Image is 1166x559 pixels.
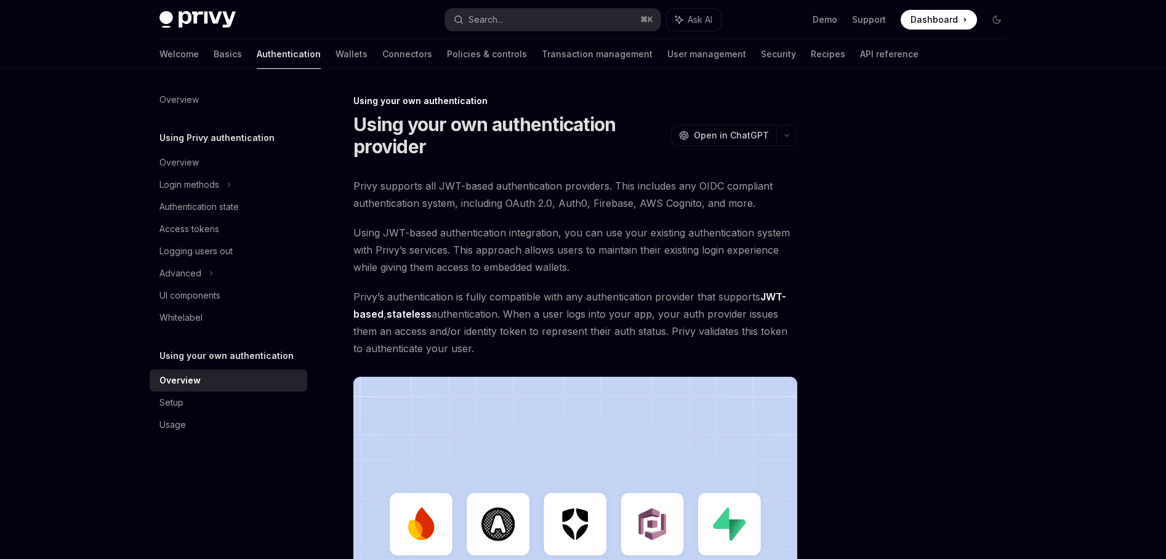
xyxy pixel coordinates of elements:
span: Using JWT-based authentication integration, you can use your existing authentication system with ... [353,224,797,276]
a: Overview [150,89,307,111]
span: Privy’s authentication is fully compatible with any authentication provider that supports , authe... [353,288,797,357]
div: Login methods [159,177,219,192]
a: Authentication [257,39,321,69]
span: ⌘ K [640,15,653,25]
h1: Using your own authentication provider [353,113,666,158]
a: Welcome [159,39,199,69]
a: Overview [150,151,307,174]
div: Using your own authentication [353,95,797,107]
span: Open in ChatGPT [694,129,769,142]
a: Policies & controls [447,39,527,69]
a: API reference [860,39,919,69]
a: Demo [813,14,837,26]
div: Logging users out [159,244,233,259]
a: Setup [150,392,307,414]
div: Overview [159,373,201,388]
div: Search... [468,12,503,27]
a: Overview [150,369,307,392]
a: stateless [387,308,432,321]
a: User management [667,39,746,69]
a: Logging users out [150,240,307,262]
div: Authentication state [159,199,239,214]
div: Whitelabel [159,310,203,325]
a: Dashboard [901,10,977,30]
div: Access tokens [159,222,219,236]
button: Search...⌘K [445,9,661,31]
span: Dashboard [911,14,958,26]
a: Access tokens [150,218,307,240]
button: Ask AI [667,9,721,31]
a: Connectors [382,39,432,69]
div: Setup [159,395,183,410]
div: Overview [159,92,199,107]
h5: Using Privy authentication [159,131,275,145]
a: UI components [150,284,307,307]
a: Authentication state [150,196,307,218]
span: Privy supports all JWT-based authentication providers. This includes any OIDC compliant authentic... [353,177,797,212]
div: Advanced [159,266,201,281]
a: Wallets [336,39,368,69]
a: Transaction management [542,39,653,69]
div: UI components [159,288,220,303]
button: Open in ChatGPT [671,125,776,146]
a: Recipes [811,39,845,69]
h5: Using your own authentication [159,348,294,363]
a: Basics [214,39,242,69]
div: Usage [159,417,186,432]
a: Usage [150,414,307,436]
div: Overview [159,155,199,170]
img: dark logo [159,11,236,28]
button: Toggle dark mode [987,10,1007,30]
span: Ask AI [688,14,712,26]
a: Support [852,14,886,26]
a: Whitelabel [150,307,307,329]
a: Security [761,39,796,69]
